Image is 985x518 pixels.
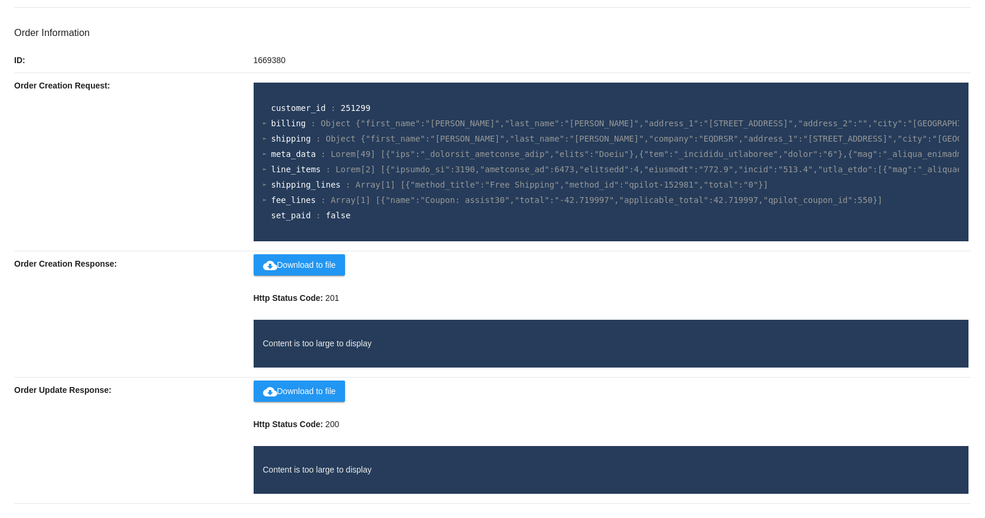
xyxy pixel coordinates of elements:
span: set_paid [271,211,311,220]
p: ID: [14,48,254,73]
span: : [316,134,320,143]
span: billing [271,119,306,128]
span: 201 [326,293,339,303]
span: : [316,211,320,220]
span: Array[1] [{"name":"Coupon: assist30","total":"-42.719997","applicable_total":42.719997,"qpilot_co... [331,195,883,205]
span: : [331,103,336,113]
h3: Order Information [14,27,971,38]
span: 251299 [341,103,371,113]
span: 200 [326,419,339,429]
strong: Http Status Code: [254,293,323,303]
span: : [346,180,350,189]
span: 1669380 [254,55,286,65]
p: Order Update Response: [14,378,254,402]
span: line_items [271,165,321,174]
mat-icon: cloud_download [263,258,277,273]
p: Content is too large to display [263,337,959,350]
strong: Http Status Code: [254,419,323,429]
span: fee_lines [271,195,316,205]
span: false [326,211,350,220]
span: shipping_lines [271,180,341,189]
span: Download to file [263,386,336,396]
span: meta_data [271,149,316,159]
span: : [311,119,316,128]
span: customer_id [271,103,326,113]
span: : [321,149,326,159]
span: : [321,195,326,205]
p: Content is too large to display [263,464,959,476]
p: Order Creation Response: [14,251,254,276]
span: : [326,165,330,174]
mat-icon: cloud_download [263,385,277,399]
span: Array[1] [{"method_title":"Free Shipping","method_id":"qpilot-152981","total":"0"}] [356,180,769,189]
span: shipping [271,134,311,143]
p: Order Creation Request: [14,73,254,98]
span: Download to file [263,260,336,270]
